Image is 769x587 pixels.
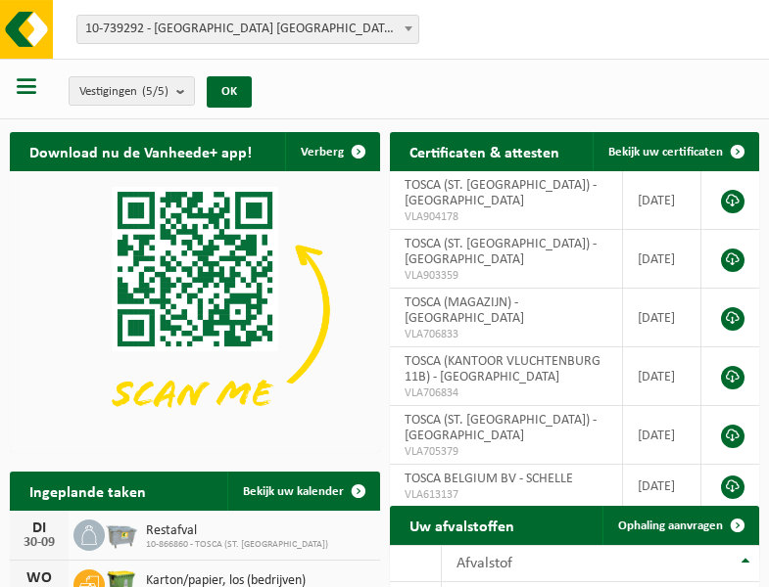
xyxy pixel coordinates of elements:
td: [DATE] [623,171,701,230]
span: VLA706833 [405,327,608,342]
span: VLA903359 [405,268,608,284]
td: [DATE] [623,230,701,289]
span: 10-739292 - TOSCA BELGIUM BV - SCHELLE [77,16,418,43]
button: Verberg [285,132,378,171]
span: Ophaling aanvragen [618,519,723,532]
h2: Certificaten & attesten [390,132,579,170]
td: [DATE] [623,465,701,508]
span: Bekijk uw certificaten [608,146,723,158]
span: VLA904178 [405,209,608,225]
button: OK [207,76,252,108]
button: Vestigingen(5/5) [69,76,195,106]
span: VLA613137 [405,487,608,503]
count: (5/5) [142,85,168,98]
h2: Ingeplande taken [10,472,166,510]
td: [DATE] [623,289,701,347]
span: VLA705379 [405,444,608,460]
span: TOSCA (KANTOOR VLUCHTENBURG 11B) - [GEOGRAPHIC_DATA] [405,354,601,384]
span: TOSCA (ST. [GEOGRAPHIC_DATA]) - [GEOGRAPHIC_DATA] [405,413,597,443]
h2: Uw afvalstoffen [390,506,534,544]
span: TOSCA BELGIUM BV - SCHELLE [405,472,573,486]
img: WB-2500-GAL-GY-01 [105,517,138,550]
a: Ophaling aanvragen [602,506,757,545]
div: WO [20,570,59,586]
td: [DATE] [623,347,701,406]
span: Vestigingen [79,77,168,107]
div: 30-09 [20,536,59,550]
div: DI [20,520,59,536]
a: Bekijk uw certificaten [593,132,757,171]
a: Bekijk uw kalender [227,472,378,511]
span: Verberg [301,146,344,158]
span: 10-866860 - TOSCA (ST. [GEOGRAPHIC_DATA]) [146,539,328,551]
span: VLA706834 [405,385,608,401]
img: Download de VHEPlus App [10,171,380,448]
span: Bekijk uw kalender [243,485,344,498]
td: [DATE] [623,406,701,465]
span: 10-739292 - TOSCA BELGIUM BV - SCHELLE [76,15,419,44]
span: Restafval [146,523,328,539]
span: TOSCA (MAGAZIJN) - [GEOGRAPHIC_DATA] [405,295,524,326]
span: Afvalstof [457,556,512,571]
h2: Download nu de Vanheede+ app! [10,132,271,170]
span: TOSCA (ST. [GEOGRAPHIC_DATA]) - [GEOGRAPHIC_DATA] [405,237,597,267]
span: TOSCA (ST. [GEOGRAPHIC_DATA]) - [GEOGRAPHIC_DATA] [405,178,597,208]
